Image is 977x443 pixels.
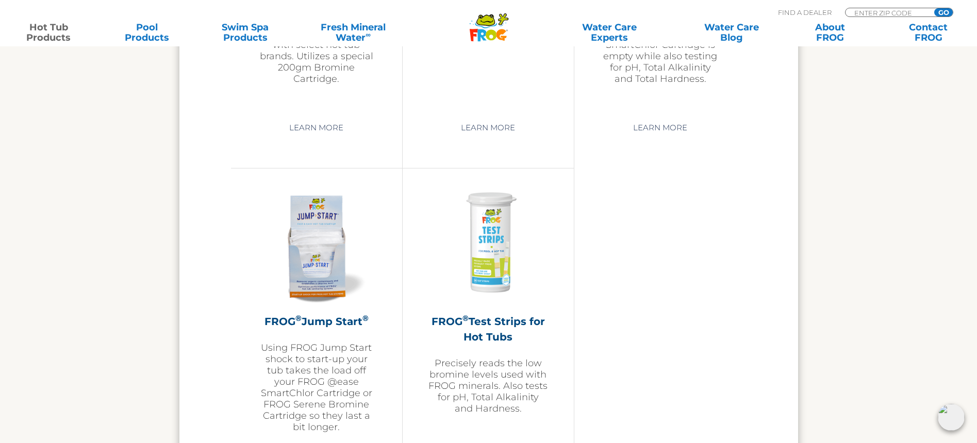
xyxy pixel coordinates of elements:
input: Zip Code Form [853,8,923,17]
p: Precisely reads the low bromine levels used with FROG minerals. Also tests for pH, Total Alkalini... [428,357,548,414]
p: Find A Dealer [778,8,832,17]
sup: ® [362,313,369,323]
input: GO [934,8,953,16]
a: AboutFROG [792,22,868,43]
a: Learn More [621,118,699,137]
p: With FROG Serene, you get built in water care with select hot tub brands. Utilizes a special 200g... [257,16,376,84]
a: PoolProducts [109,22,185,43]
h2: FROG Jump Start [257,314,376,329]
sup: ® [295,313,302,323]
p: Using FROG Jump Start shock to start-up your tub takes the load off your FROG @ease SmartChlor Ca... [257,342,376,433]
img: jump-start-300x300.png [257,184,376,303]
a: Water CareBlog [693,22,770,43]
sup: ® [462,313,469,323]
a: Fresh MineralWater∞ [305,22,401,43]
img: openIcon [938,404,965,431]
a: Swim SpaProducts [207,22,284,43]
a: Learn More [277,118,355,137]
a: ContactFROG [890,22,967,43]
a: Learn More [449,118,527,137]
sup: ∞ [366,30,371,39]
a: Hot TubProducts [10,22,87,43]
img: Frog-Test-Strip-bottle-300x300.png [428,184,548,303]
a: Water CareExperts [547,22,671,43]
p: FROG @ease test strips let you know when your SmartChlor Cartridge is empty while also testing fo... [600,16,720,84]
h2: FROG Test Strips for Hot Tubs [428,314,548,345]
